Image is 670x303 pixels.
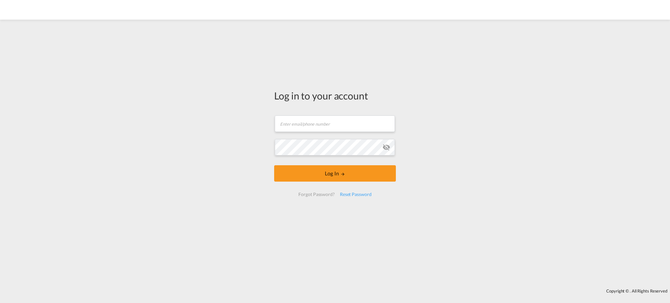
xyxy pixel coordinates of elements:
div: Reset Password [337,188,374,200]
div: Forgot Password? [296,188,337,200]
div: Log in to your account [274,89,396,102]
button: LOGIN [274,165,396,182]
input: Enter email/phone number [275,116,395,132]
md-icon: icon-eye-off [382,143,390,151]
